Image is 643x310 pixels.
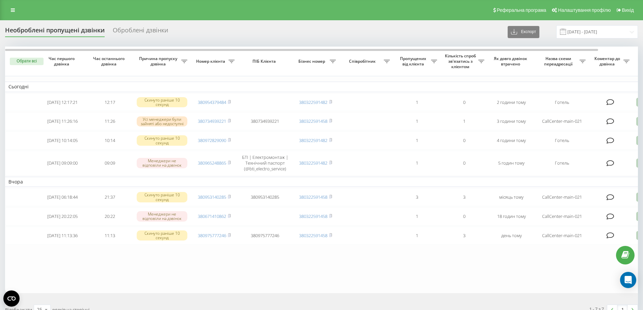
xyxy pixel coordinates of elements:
div: Скинуто раніше 10 секунд [137,97,187,107]
td: 5 годин тому [488,151,535,175]
td: [DATE] 09:09:00 [39,151,86,175]
td: 1 [393,112,440,130]
div: Скинуто раніше 10 секунд [137,192,187,202]
span: Номер клієнта [194,59,229,64]
td: 1 [393,227,440,245]
td: 1 [440,112,488,130]
td: 18 годин тому [488,207,535,225]
td: CallCenter-main-021 [535,112,589,130]
span: Пропущених від клієнта [397,56,431,66]
span: Налаштування профілю [558,7,611,13]
span: Коментар до дзвінка [592,56,623,66]
td: 0 [440,132,488,149]
div: Open Intercom Messenger [620,272,636,288]
td: 0 [440,207,488,225]
td: [DATE] 20:22:05 [39,207,86,225]
span: Вихід [622,7,634,13]
td: 20:22 [86,207,133,225]
td: 4 години тому [488,132,535,149]
td: CallCenter-main-021 [535,227,589,245]
div: Скинуто раніше 10 секунд [137,135,187,145]
td: 1 [393,132,440,149]
div: Менеджери не відповіли на дзвінок [137,158,187,168]
td: 11:26 [86,112,133,130]
a: 380322591458 [299,118,327,124]
a: 380965248865 [198,160,226,166]
td: 3 [393,188,440,206]
a: 380322591458 [299,232,327,238]
td: CallCenter-main-021 [535,188,589,206]
div: Усі менеджери були зайняті або недоступні [137,116,187,126]
td: Готель [535,132,589,149]
div: Необроблені пропущені дзвінки [5,27,105,37]
td: 1 [393,207,440,225]
a: 380322591482 [299,137,327,143]
td: [DATE] 12:17:21 [39,93,86,111]
td: Готель [535,93,589,111]
td: 11:13 [86,227,133,245]
td: [DATE] 11:13:36 [39,227,86,245]
span: Кількість спроб зв'язатись з клієнтом [444,53,478,69]
td: 21:37 [86,188,133,206]
td: 3 години тому [488,112,535,130]
td: 2 години тому [488,93,535,111]
td: 0 [440,93,488,111]
td: 1 [393,151,440,175]
a: 380671410862 [198,213,226,219]
td: 09:09 [86,151,133,175]
a: 380953140285 [198,194,226,200]
td: CallCenter-main-021 [535,207,589,225]
span: ПІБ Клієнта [244,59,286,64]
span: Час першого дзвінка [44,56,81,66]
a: 380954379484 [198,99,226,105]
td: 3 [440,188,488,206]
td: 380953140285 [238,188,292,206]
button: Open CMP widget [3,290,20,307]
td: [DATE] 11:26:16 [39,112,86,130]
a: 380972829090 [198,137,226,143]
td: місяць тому [488,188,535,206]
td: 10:14 [86,132,133,149]
button: Експорт [508,26,539,38]
td: БТІ | Електромонтаж | Технічний паспорт (@bti_electro_service) [238,151,292,175]
a: 380734939221 [198,118,226,124]
td: 1 [393,93,440,111]
td: 3 [440,227,488,245]
span: Як довго дзвінок втрачено [493,56,530,66]
span: Час останнього дзвінка [91,56,128,66]
td: 380734939221 [238,112,292,130]
td: [DATE] 10:14:05 [39,132,86,149]
span: Реферальна програма [497,7,546,13]
a: 380322591458 [299,213,327,219]
td: [DATE] 06:18:44 [39,188,86,206]
span: Бізнес номер [295,59,330,64]
div: Менеджери не відповіли на дзвінок [137,211,187,221]
span: Назва схеми переадресації [538,56,580,66]
a: 380975777246 [198,232,226,238]
button: Обрати всі [10,58,44,65]
a: 380322591458 [299,194,327,200]
td: Готель [535,151,589,175]
td: 0 [440,151,488,175]
a: 380322591482 [299,160,327,166]
span: Співробітник [343,59,384,64]
td: 12:17 [86,93,133,111]
td: 380975777246 [238,227,292,245]
div: Скинуто раніше 10 секунд [137,230,187,241]
td: день тому [488,227,535,245]
a: 380322591482 [299,99,327,105]
div: Оброблені дзвінки [113,27,168,37]
span: Причина пропуску дзвінка [137,56,181,66]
